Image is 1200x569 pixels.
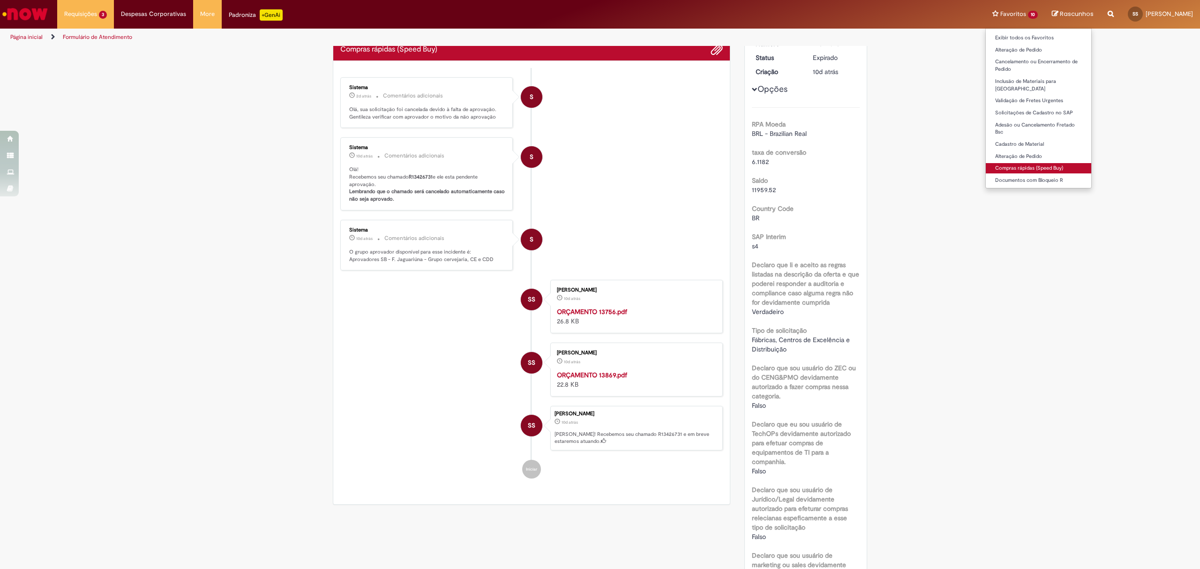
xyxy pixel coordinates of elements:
div: System [521,229,542,250]
span: s4 [752,242,758,250]
div: Sistema [349,227,505,233]
span: SS [528,414,535,437]
b: taxa de conversão [752,148,806,157]
div: Stephni Silva [521,415,542,436]
span: 6.1182 [752,157,769,166]
a: Formulário de Atendimento [63,33,132,41]
div: 19/08/2025 07:41:16 [813,67,856,76]
span: Favoritos [1000,9,1026,19]
span: SS [1132,11,1138,17]
div: Sistema [349,85,505,90]
time: 19/08/2025 07:41:27 [356,153,373,159]
a: Validação de Fretes Urgentes [986,96,1091,106]
span: 10d atrás [356,153,373,159]
time: 19/08/2025 07:41:16 [813,67,838,76]
h2: Compras rápidas (Speed Buy) Histórico de tíquete [340,45,437,54]
p: +GenAi [260,9,283,21]
div: 22.8 KB [557,370,713,389]
span: S [530,146,533,168]
time: 19/08/2025 07:41:25 [356,236,373,241]
div: Stephni Silva [521,352,542,374]
b: Declaro que sou usuário de Jurídico/Legal devidamente autorizado para efeturar compras relecianas... [752,486,848,532]
a: Adesão ou Cancelamento Fretado Bsc [986,120,1091,137]
a: ORÇAMENTO 13869.pdf [557,371,627,379]
p: Olá! Recebemos seu chamado e ele esta pendente aprovação. [349,166,505,203]
time: 19/08/2025 07:40:34 [564,296,580,301]
span: 10d atrás [813,67,838,76]
a: Página inicial [10,33,43,41]
span: S [530,86,533,108]
span: Requisições [64,9,97,19]
span: Verdadeiro [752,307,784,316]
small: Comentários adicionais [383,92,443,100]
a: Cadastro de Material [986,139,1091,150]
li: Stephni Silva [340,406,723,451]
span: 11959.52 [752,186,776,194]
a: Inclusão de Materiais para [GEOGRAPHIC_DATA] [986,76,1091,94]
small: Comentários adicionais [384,234,444,242]
a: Cancelamento ou Encerramento de Pedido [986,57,1091,74]
span: SS [528,352,535,374]
dt: Status [749,53,806,62]
span: Falso [752,401,766,410]
div: [PERSON_NAME] [557,287,713,293]
span: [PERSON_NAME] [1146,10,1193,18]
span: 10d atrás [356,236,373,241]
b: Saldo [752,176,768,185]
b: R13426731 [409,173,433,180]
time: 26/08/2025 16:00:03 [356,93,371,99]
div: [PERSON_NAME] [557,350,713,356]
span: Rascunhos [1060,9,1094,18]
div: System [521,86,542,108]
span: S [530,228,533,251]
ul: Favoritos [985,28,1092,188]
span: Despesas Corporativas [121,9,186,19]
a: Alteração de Pedido [986,45,1091,55]
b: Declaro que eu sou usuário de TechOPs devidamente autorizado para efetuar compras de equipamentos... [752,420,851,466]
b: Declaro que sou usuário do ZEC ou do CENG&PMO devidamente autorizado a fazer compras nessa catego... [752,364,856,400]
a: Solicitações de Cadastro no SAP [986,108,1091,118]
a: Exibir todos os Favoritos [986,33,1091,43]
ul: Trilhas de página [7,29,793,46]
p: O grupo aprovador disponível para esse incidente é: Aprovadores SB - F. Jaguariúna - Grupo cervej... [349,248,505,263]
b: Declaro que li e aceito as regras listadas na descrição da oferta e que poderei responder a audit... [752,261,859,307]
span: Falso [752,467,766,475]
a: ORÇAMENTO 13756.pdf [557,307,627,316]
div: 26.8 KB [557,307,713,326]
div: Sistema [349,145,505,150]
span: 10d atrás [564,296,580,301]
span: SS [528,288,535,311]
b: SAP Interim [752,232,786,241]
b: Lembrando que o chamado será cancelado automaticamente caso não seja aprovado. [349,188,506,202]
dt: Criação [749,67,806,76]
span: BRL - Brazilian Real [752,129,807,138]
b: Country Code [752,204,794,213]
ul: Histórico de tíquete [340,68,723,488]
span: 10d atrás [564,359,580,365]
div: Expirado [813,53,856,62]
div: Padroniza [229,9,283,21]
small: Comentários adicionais [384,152,444,160]
b: Tipo de solicitação [752,326,807,335]
p: [PERSON_NAME]! Recebemos seu chamado R13426731 e em breve estaremos atuando. [555,431,718,445]
span: Falso [752,532,766,541]
span: 2d atrás [356,93,371,99]
a: Rascunhos [1052,10,1094,19]
p: Olá, sua solicitação foi cancelada devido à falta de aprovação. Gentileza verificar com aprovador... [349,106,505,120]
div: [PERSON_NAME] [555,411,718,417]
time: 19/08/2025 07:40:20 [564,359,580,365]
span: More [200,9,215,19]
time: 19/08/2025 07:41:16 [562,419,578,425]
span: 3 [99,11,107,19]
a: Compras rápidas (Speed Buy) [986,163,1091,173]
button: Adicionar anexos [711,44,723,56]
a: Alteração de Pedido [986,151,1091,162]
a: Documentos com Bloqueio R [986,175,1091,186]
b: RPA Moeda [752,120,786,128]
span: Fábricas, Centros de Excelência e Distribuição [752,336,852,353]
div: System [521,146,542,168]
img: ServiceNow [1,5,49,23]
span: 10d atrás [562,419,578,425]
